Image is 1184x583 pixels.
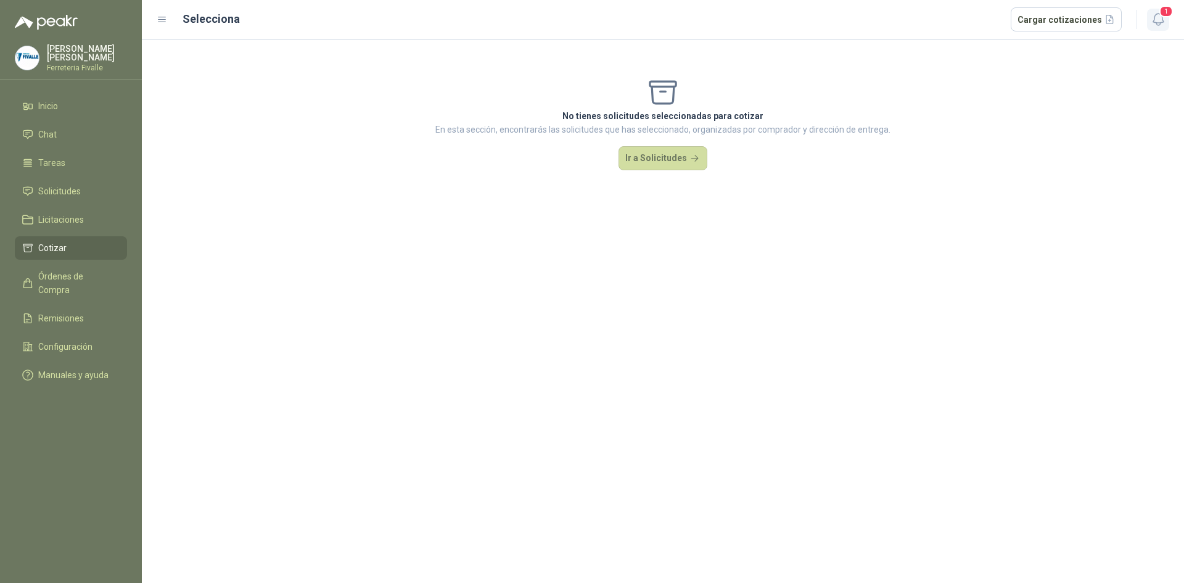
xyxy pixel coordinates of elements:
[38,368,109,382] span: Manuales y ayuda
[15,180,127,203] a: Solicitudes
[15,46,39,70] img: Company Logo
[15,123,127,146] a: Chat
[38,184,81,198] span: Solicitudes
[38,340,92,354] span: Configuración
[15,94,127,118] a: Inicio
[435,109,890,123] p: No tienes solicitudes seleccionadas para cotizar
[38,213,84,226] span: Licitaciones
[15,236,127,260] a: Cotizar
[619,146,707,171] button: Ir a Solicitudes
[15,15,78,30] img: Logo peakr
[15,307,127,330] a: Remisiones
[38,270,115,297] span: Órdenes de Compra
[1159,6,1173,17] span: 1
[183,10,240,28] h2: Selecciona
[47,44,127,62] p: [PERSON_NAME] [PERSON_NAME]
[15,335,127,358] a: Configuración
[1011,7,1122,32] button: Cargar cotizaciones
[15,208,127,231] a: Licitaciones
[38,128,57,141] span: Chat
[15,265,127,302] a: Órdenes de Compra
[38,99,58,113] span: Inicio
[38,156,65,170] span: Tareas
[38,241,67,255] span: Cotizar
[15,151,127,175] a: Tareas
[435,123,890,136] p: En esta sección, encontrarás las solicitudes que has seleccionado, organizadas por comprador y di...
[1147,9,1169,31] button: 1
[38,312,84,325] span: Remisiones
[47,64,127,72] p: Ferreteria Fivalle
[15,363,127,387] a: Manuales y ayuda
